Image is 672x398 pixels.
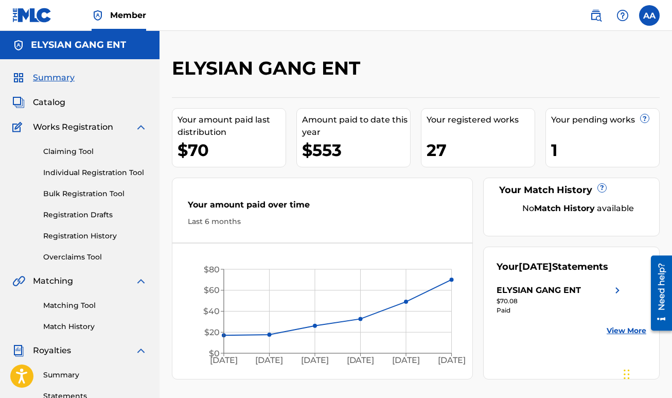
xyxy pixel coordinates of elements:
img: expand [135,275,147,287]
span: Catalog [33,96,65,109]
img: Matching [12,275,25,287]
div: ELYSIAN GANG ENT [497,284,581,297]
div: Paid [497,306,624,315]
span: Summary [33,72,75,84]
img: Catalog [12,96,25,109]
span: [DATE] [519,261,552,272]
a: Claiming Tool [43,146,147,157]
span: Member [110,9,146,21]
div: $70.08 [497,297,624,306]
span: ? [641,114,649,123]
div: 1 [551,139,659,162]
div: Amount paid to date this year [302,114,410,139]
img: right chevron icon [611,284,624,297]
div: Your Match History [497,183,646,197]
tspan: $80 [204,265,220,274]
tspan: $0 [209,349,220,358]
a: Summary [43,370,147,380]
iframe: Resource Center [643,252,672,335]
a: ELYSIAN GANG ENTright chevron icon$70.08Paid [497,284,624,315]
a: Registration Drafts [43,210,147,220]
img: Top Rightsholder [92,9,104,22]
div: Your Statements [497,260,608,274]
span: Matching [33,275,73,287]
img: Summary [12,72,25,84]
a: Overclaims Tool [43,252,147,263]
div: User Menu [639,5,660,26]
span: Works Registration [33,121,113,133]
div: No available [509,202,646,215]
div: Help [612,5,633,26]
tspan: [DATE] [438,356,466,366]
tspan: $20 [204,327,220,337]
h5: ELYSIAN GANG ENT [31,39,126,51]
div: Drag [624,359,630,390]
a: Individual Registration Tool [43,167,147,178]
img: expand [135,344,147,357]
img: search [590,9,602,22]
tspan: [DATE] [210,356,238,366]
img: Royalties [12,344,25,357]
div: 27 [427,139,535,162]
tspan: [DATE] [347,356,375,366]
strong: Match History [534,203,595,213]
a: SummarySummary [12,72,75,84]
div: Your registered works [427,114,535,126]
a: Bulk Registration Tool [43,188,147,199]
div: $553 [302,139,410,162]
img: help [616,9,629,22]
tspan: $40 [203,306,220,316]
a: CatalogCatalog [12,96,65,109]
h2: ELYSIAN GANG ENT [172,57,365,80]
tspan: [DATE] [256,356,284,366]
img: expand [135,121,147,133]
div: Your pending works [551,114,659,126]
div: Your amount paid over time [188,199,457,216]
a: Public Search [586,5,606,26]
div: $70 [178,139,286,162]
img: Works Registration [12,121,26,133]
a: Match History [43,321,147,332]
a: Matching Tool [43,300,147,311]
tspan: $60 [204,285,220,295]
a: View More [607,325,646,336]
img: Accounts [12,39,25,51]
tspan: [DATE] [301,356,329,366]
span: ? [598,184,606,192]
iframe: Chat Widget [621,349,672,398]
img: MLC Logo [12,8,52,23]
span: Royalties [33,344,71,357]
div: Your amount paid last distribution [178,114,286,139]
a: Registration History [43,231,147,241]
tspan: [DATE] [392,356,420,366]
div: Last 6 months [188,216,457,227]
